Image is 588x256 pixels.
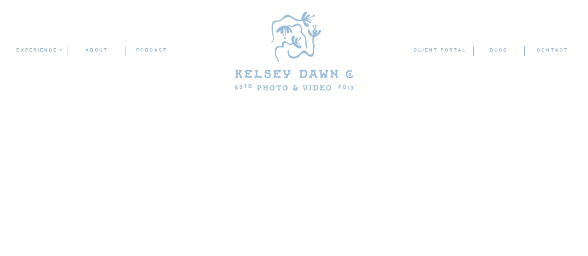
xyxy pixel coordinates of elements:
[16,46,61,54] a: experience
[126,46,177,55] a: podcast
[536,46,569,55] a: contact
[413,46,469,56] a: client portal
[67,46,126,55] a: ABOUT
[473,46,524,55] a: blog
